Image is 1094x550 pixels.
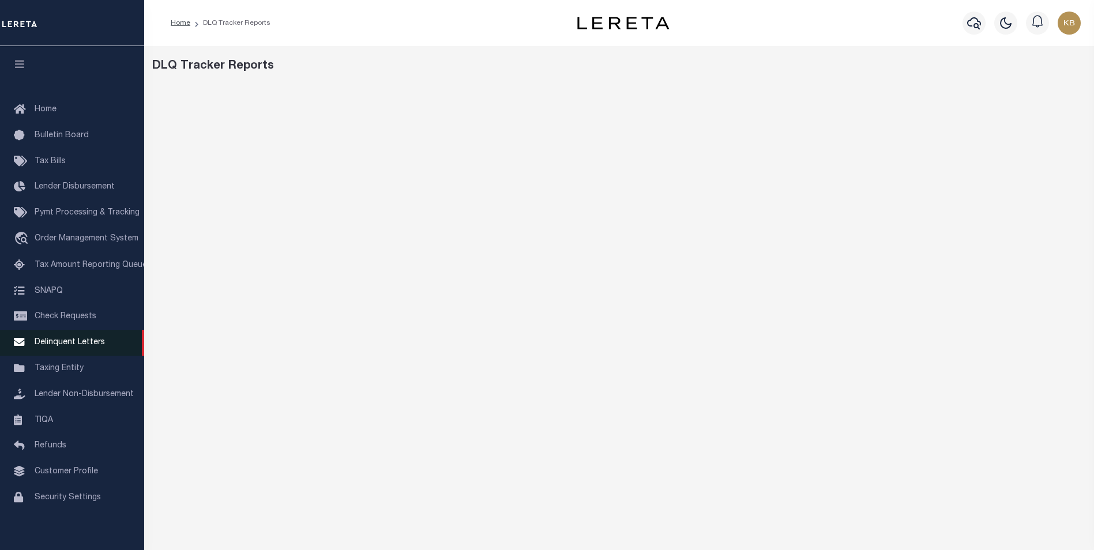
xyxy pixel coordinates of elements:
[35,416,53,424] span: TIQA
[35,209,140,217] span: Pymt Processing & Tracking
[1058,12,1081,35] img: svg+xml;base64,PHN2ZyB4bWxucz0iaHR0cDovL3d3dy53My5vcmcvMjAwMC9zdmciIHBvaW50ZXItZXZlbnRzPSJub25lIi...
[35,157,66,165] span: Tax Bills
[171,20,190,27] a: Home
[14,232,32,247] i: travel_explore
[35,390,134,398] span: Lender Non-Disbursement
[35,261,147,269] span: Tax Amount Reporting Queue
[577,17,670,29] img: logo-dark.svg
[35,106,57,114] span: Home
[35,235,138,243] span: Order Management System
[35,131,89,140] span: Bulletin Board
[35,442,66,450] span: Refunds
[152,58,1087,75] div: DLQ Tracker Reports
[35,183,115,191] span: Lender Disbursement
[35,338,105,346] span: Delinquent Letters
[35,312,96,321] span: Check Requests
[190,18,270,28] li: DLQ Tracker Reports
[35,287,63,295] span: SNAPQ
[35,494,101,502] span: Security Settings
[35,468,98,476] span: Customer Profile
[35,364,84,372] span: Taxing Entity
